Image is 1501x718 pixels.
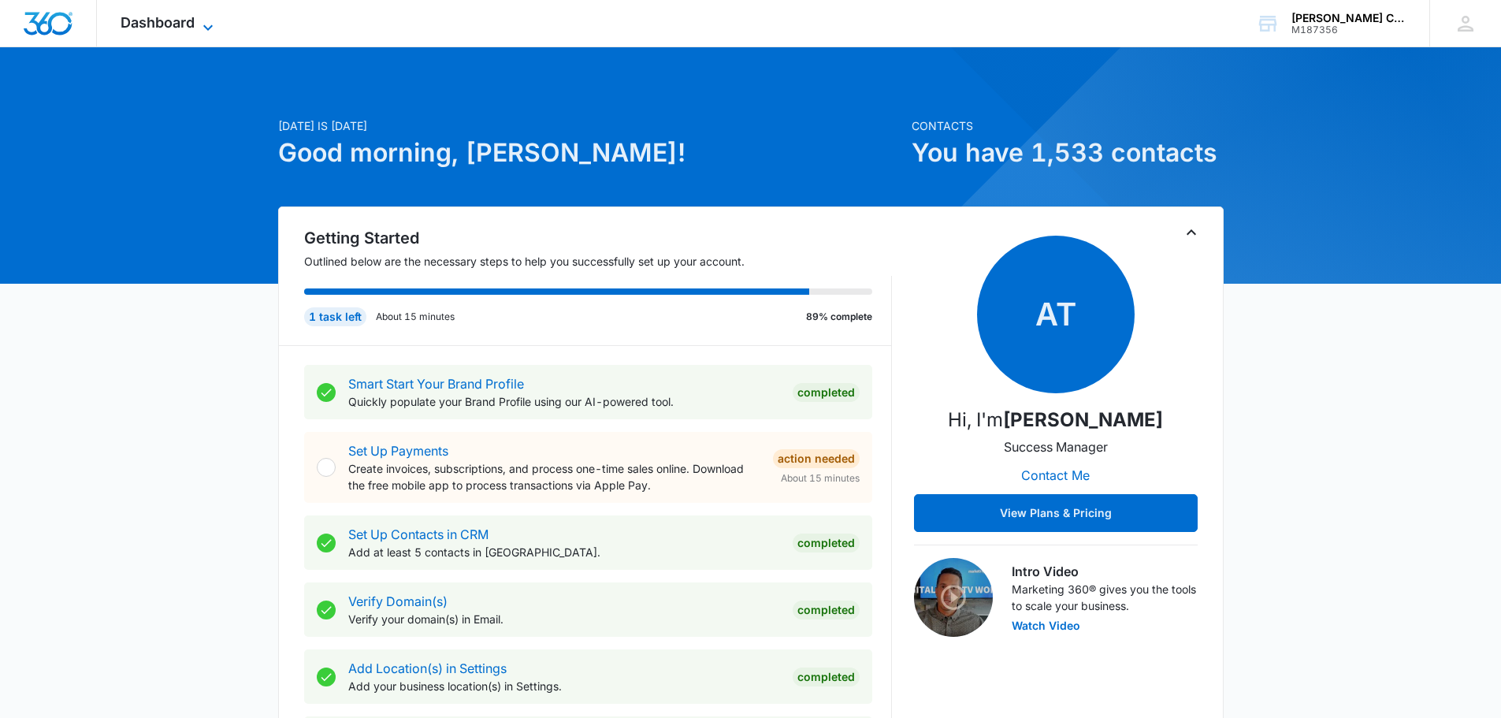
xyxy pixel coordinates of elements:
p: [DATE] is [DATE] [278,117,902,134]
div: Completed [793,383,860,402]
a: Verify Domain(s) [348,593,448,609]
a: Add Location(s) in Settings [348,660,507,676]
div: Action Needed [773,449,860,468]
p: Add at least 5 contacts in [GEOGRAPHIC_DATA]. [348,544,780,560]
button: View Plans & Pricing [914,494,1198,532]
p: Contacts [912,117,1224,134]
p: Hi, I'm [948,406,1163,434]
a: Set Up Contacts in CRM [348,526,489,542]
span: About 15 minutes [781,471,860,485]
a: Smart Start Your Brand Profile [348,376,524,392]
img: Intro Video [914,558,993,637]
p: Success Manager [1004,437,1108,456]
p: Add your business location(s) in Settings. [348,678,780,694]
h1: Good morning, [PERSON_NAME]! [278,134,902,172]
button: Toggle Collapse [1182,223,1201,242]
h3: Intro Video [1012,562,1198,581]
p: 89% complete [806,310,872,324]
p: Marketing 360® gives you the tools to scale your business. [1012,581,1198,614]
strong: [PERSON_NAME] [1003,408,1163,431]
p: Quickly populate your Brand Profile using our AI-powered tool. [348,393,780,410]
div: Completed [793,534,860,552]
a: Set Up Payments [348,443,448,459]
span: AT [977,236,1135,393]
h1: You have 1,533 contacts [912,134,1224,172]
p: Verify your domain(s) in Email. [348,611,780,627]
p: Create invoices, subscriptions, and process one-time sales online. Download the free mobile app t... [348,460,760,493]
div: Completed [793,601,860,619]
p: Outlined below are the necessary steps to help you successfully set up your account. [304,253,892,270]
div: Completed [793,668,860,686]
div: account id [1291,24,1406,35]
span: Dashboard [121,14,195,31]
button: Watch Video [1012,620,1080,631]
h2: Getting Started [304,226,892,250]
p: About 15 minutes [376,310,455,324]
div: 1 task left [304,307,366,326]
button: Contact Me [1005,456,1105,494]
div: account name [1291,12,1406,24]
